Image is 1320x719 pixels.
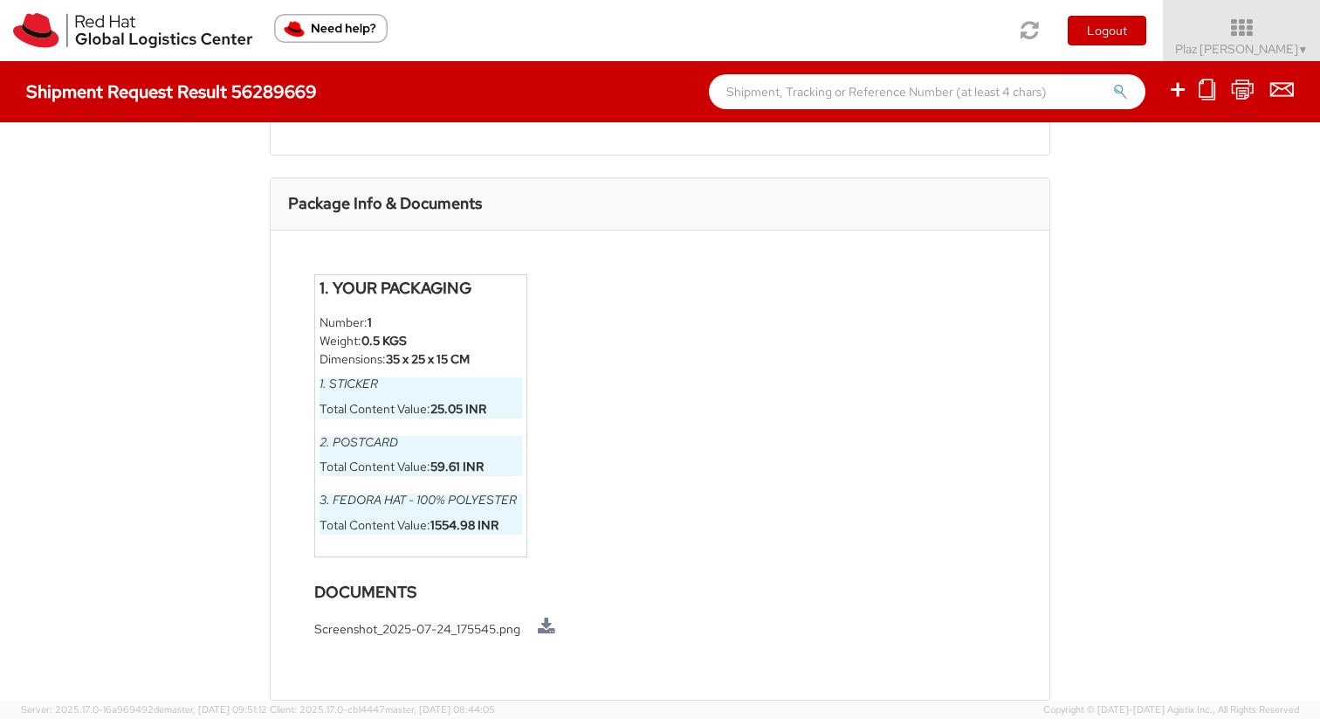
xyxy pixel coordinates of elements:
input: Shipment, Tracking or Reference Number (at least 4 chars) [709,74,1145,109]
li: Screenshot_2025-07-24_175545.png [314,618,1006,639]
span: Copyright © [DATE]-[DATE] Agistix Inc., All Rights Reserved [1043,703,1299,717]
strong: 25.05 INR [430,401,486,417]
li: Number: [320,314,522,332]
h6: 1. Sticker [320,377,522,391]
span: ▼ [1298,43,1309,57]
h6: 2. Postcard [320,436,522,449]
strong: 1554.98 INR [430,517,498,533]
li: Dimensions: [320,350,522,369]
strong: 59.61 INR [430,459,484,474]
li: Total Content Value: [320,516,522,535]
strong: 0.5 KGS [361,333,407,349]
h4: Documents [314,584,1006,601]
h4: 1. Your Packaging [320,280,522,297]
li: Total Content Value: [320,458,522,476]
button: Need help? [274,14,388,43]
span: Server: 2025.17.0-16a969492de [21,703,267,716]
strong: 1 [368,315,372,330]
button: Logout [1068,16,1146,45]
img: rh-logistics-00dfa346123c4ec078e1.svg [13,13,252,48]
li: Total Content Value: [320,400,522,418]
span: Plaz [PERSON_NAME] [1175,41,1309,57]
strong: 35 x 25 x 15 CM [386,351,470,367]
span: master, [DATE] 09:51:12 [164,703,267,716]
h4: Shipment Request Result 56289669 [26,82,317,101]
li: Weight: [320,332,522,350]
h3: Package Info & Documents [288,195,482,212]
h6: 3. Fedora Hat - 100% polyester [320,494,522,507]
span: master, [DATE] 08:44:05 [385,703,495,716]
span: Client: 2025.17.0-cb14447 [270,703,495,716]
